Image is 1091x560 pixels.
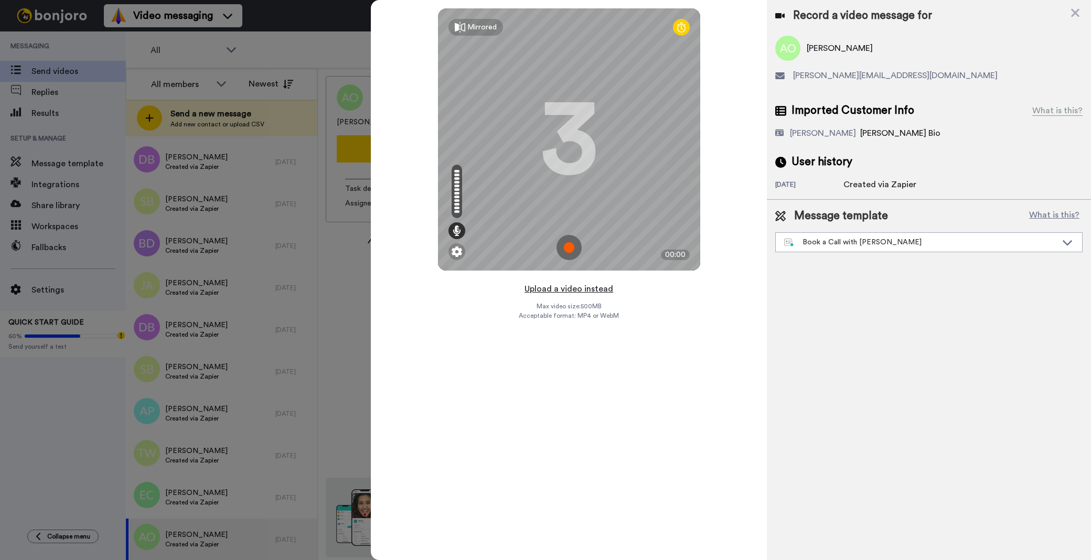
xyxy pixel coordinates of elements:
div: Book a Call with [PERSON_NAME] [784,237,1057,247]
img: ic_gear.svg [452,246,462,257]
span: User history [791,154,852,170]
div: 3 [540,100,598,179]
img: ic_record_start.svg [557,235,582,260]
div: What is this? [1032,104,1083,117]
button: What is this? [1026,208,1083,224]
span: Imported Customer Info [791,103,914,119]
div: [PERSON_NAME] [790,127,856,139]
div: message notification from Grant, 4w ago. Thanks for being with us for 4 months - it's flown by! H... [16,22,194,57]
img: Profile image for Grant [24,31,40,48]
button: Upload a video instead [521,282,616,296]
div: 00:00 [661,250,690,260]
div: [DATE] [775,180,843,191]
p: Thanks for being with us for 4 months - it's flown by! How can we make the next 4 months even bet... [46,30,181,40]
p: Message from Grant, sent 4w ago [46,40,181,50]
div: Created via Zapier [843,178,916,191]
span: [PERSON_NAME][EMAIL_ADDRESS][DOMAIN_NAME] [793,69,998,82]
span: Message template [794,208,888,224]
span: Acceptable format: MP4 or WebM [519,311,619,320]
img: nextgen-template.svg [784,239,794,247]
span: Max video size: 500 MB [537,302,602,310]
span: [PERSON_NAME] Bio [860,129,940,137]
